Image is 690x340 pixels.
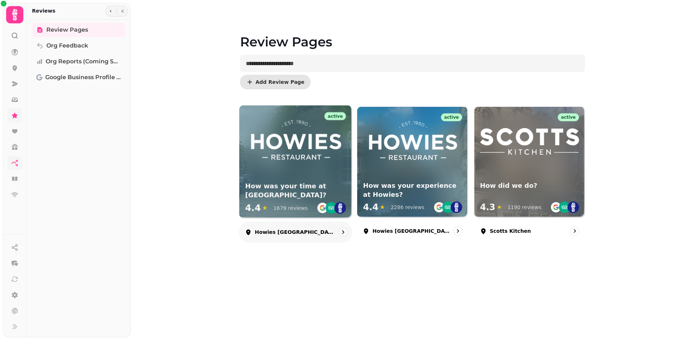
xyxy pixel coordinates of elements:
[249,117,342,164] img: How was your time at Howies Waterloo Place?
[32,23,125,37] a: Review Pages
[32,38,125,53] a: Org Feedback
[451,201,462,213] img: st.png
[239,105,353,243] a: Howies Waterloo PlaceactiveHow was your time at Howies Waterloo Place?How was your time at [GEOGR...
[380,203,385,212] span: ★
[46,41,88,50] span: Org Feedback
[340,228,347,236] svg: go to
[245,202,261,214] span: 4.4
[474,106,585,241] a: Scotts KitchenactiveHow did we do? How did we do?4.3★1190 reviewsScotts Kitchen
[256,80,304,85] span: Add Review Page
[357,106,468,241] a: Howies Victoria StreetactiveHow was your experience at Howies?How was your experience at Howies?4...
[490,227,531,235] p: Scotts Kitchen
[559,201,570,213] img: ta-emblem@2x.png
[558,113,579,121] div: active
[32,54,125,69] a: Org Reports (coming soon)
[46,26,88,34] span: Review Pages
[334,202,346,214] img: st.png
[26,20,131,337] nav: Tabs
[317,202,328,214] img: go-emblem@2x.png
[480,128,579,155] img: How did we do?
[567,201,579,213] img: st.png
[326,202,337,214] img: ta-emblem@2x.png
[325,112,346,120] div: active
[367,118,458,164] img: How was your experience at Howies?
[32,7,55,14] h2: Reviews
[245,182,346,200] h3: How was your time at [GEOGRAPHIC_DATA]?
[391,204,424,211] div: 2286 reviews
[363,201,378,213] span: 4.4
[273,204,308,212] div: 1679 reviews
[441,113,462,121] div: active
[240,75,310,89] button: Add Review Page
[508,204,542,211] div: 1190 reviews
[46,57,121,66] span: Org Reports (coming soon)
[262,204,268,212] span: ★
[240,17,585,49] h1: Review Pages
[497,203,502,212] span: ★
[454,227,461,235] svg: go to
[433,201,445,213] img: go-emblem@2x.png
[363,181,462,199] h3: How was your experience at Howies?
[571,227,578,235] svg: go to
[442,201,454,213] img: ta-emblem@2x.png
[480,201,496,213] span: 4.3
[480,181,579,190] h3: How did we do?
[372,227,450,235] p: Howies [GEOGRAPHIC_DATA]
[550,201,562,213] img: go-emblem@2x.png
[32,70,125,85] a: Google Business Profile (Beta)
[255,228,334,236] p: Howies [GEOGRAPHIC_DATA]
[45,73,121,82] span: Google Business Profile (Beta)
